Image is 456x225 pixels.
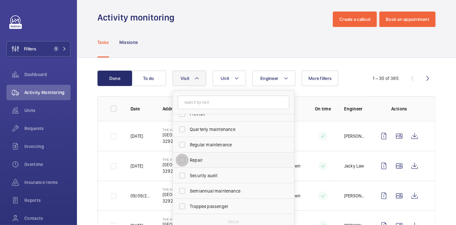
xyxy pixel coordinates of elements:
span: Reports [24,197,71,203]
p: [DATE] [131,133,143,139]
span: Unit [221,76,229,81]
p: The Arte [163,158,218,161]
span: Semiannual maintenance [190,188,278,194]
p: Reset [228,219,239,225]
p: Missions [119,39,138,46]
span: More filters [308,76,332,81]
span: Overtime [24,161,71,168]
div: 1 – 30 of 385 [373,75,399,82]
p: On time [312,106,334,112]
span: Security audit [190,172,278,179]
p: Engineer [344,106,366,112]
span: Requests [24,125,71,132]
button: Engineer [252,71,295,86]
p: 329216 [GEOGRAPHIC_DATA] [163,138,218,144]
p: [DATE] [131,163,143,169]
button: Visit [173,71,206,86]
span: Activity Monitoring [24,89,71,96]
p: The Arte [163,187,218,191]
p: Actions [376,106,422,112]
p: [GEOGRAPHIC_DATA][DATE] [163,161,218,168]
span: Invoicing [24,143,71,150]
p: [GEOGRAPHIC_DATA][DATE] [163,191,218,198]
p: 329216 [GEOGRAPHIC_DATA] [163,198,218,204]
span: Visit [181,76,189,81]
p: The Arte [163,128,218,132]
p: The Arte [163,217,218,221]
button: Done [97,71,132,86]
span: Dashboard [24,71,71,78]
span: Engineer [260,76,278,81]
span: Filters [24,46,36,52]
input: Search by visit [178,96,289,109]
button: More filters [302,71,338,86]
p: 09/09/2025 [131,193,152,199]
span: Units [24,107,71,114]
span: 1 [54,46,59,51]
span: Quarterly maintenance [190,126,278,133]
span: Insurance items [24,179,71,186]
span: Repair [190,157,278,163]
p: Date [131,106,152,112]
p: [PERSON_NAME] [344,133,366,139]
p: Tasks [97,39,109,46]
button: Create a callout [333,12,377,27]
p: Jacky Law [344,163,364,169]
span: Contacts [24,215,71,221]
p: 329216 [GEOGRAPHIC_DATA] [163,168,218,174]
p: Address [163,106,220,112]
span: Regular maintenance [190,142,278,148]
p: [PERSON_NAME] [344,193,366,199]
button: To do [131,71,166,86]
button: Filters1 [6,41,71,56]
h1: Activity monitoring [97,12,178,23]
button: Unit [213,71,246,86]
p: [GEOGRAPHIC_DATA][DATE] [163,132,218,138]
span: Trapped passenger [190,203,278,210]
button: Book an appointment [379,12,435,27]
